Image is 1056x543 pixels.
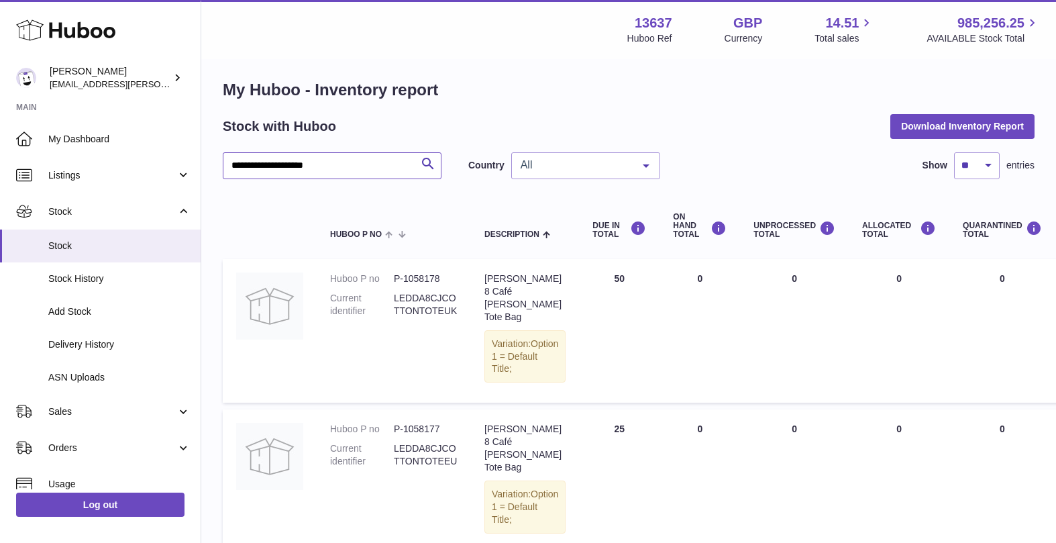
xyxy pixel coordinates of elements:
span: My Dashboard [48,133,191,146]
td: 0 [659,259,740,403]
a: 985,256.25 AVAILABLE Stock Total [927,14,1040,45]
img: product image [236,273,303,340]
span: Listings [48,169,176,182]
a: 14.51 Total sales [814,14,874,45]
div: ALLOCATED Total [862,221,936,239]
span: 0 [1000,273,1005,284]
span: Sales [48,405,176,418]
span: All [517,158,633,172]
div: ON HAND Total [673,213,727,240]
span: Option 1 = Default Title; [492,338,558,375]
span: Total sales [814,32,874,45]
span: Stock [48,240,191,252]
span: Delivery History [48,338,191,351]
div: DUE IN TOTAL [592,221,646,239]
span: 0 [1000,424,1005,434]
span: Huboo P no [330,230,382,239]
dt: Huboo P no [330,423,394,436]
div: Variation: [484,330,566,383]
span: Stock [48,205,176,218]
dd: P-1058177 [394,423,458,436]
img: product image [236,423,303,490]
div: [PERSON_NAME] 8 Café [PERSON_NAME] Tote Bag [484,273,566,324]
button: Download Inventory Report [890,114,1035,138]
strong: GBP [733,14,762,32]
td: 0 [849,259,949,403]
dt: Huboo P no [330,273,394,285]
img: jonny@ledda.co [16,68,36,88]
div: Variation: [484,481,566,534]
span: [EMAIL_ADDRESS][PERSON_NAME][DOMAIN_NAME] [50,79,269,89]
h2: Stock with Huboo [223,117,336,136]
div: QUARANTINED Total [963,221,1042,239]
span: Orders [48,442,176,454]
dd: P-1058178 [394,273,458,285]
div: Huboo Ref [627,32,672,45]
dt: Current identifier [330,442,394,468]
td: 0 [740,259,849,403]
span: AVAILABLE Stock Total [927,32,1040,45]
h1: My Huboo - Inventory report [223,79,1035,101]
div: [PERSON_NAME] [50,65,170,91]
a: Log out [16,493,184,517]
span: Option 1 = Default Title; [492,489,558,525]
dt: Current identifier [330,292,394,317]
span: Add Stock [48,305,191,318]
dd: LEDDA8CJCOTTONTOTEUK [394,292,458,317]
strong: 13637 [635,14,672,32]
span: ASN Uploads [48,371,191,384]
span: 14.51 [825,14,859,32]
div: Currency [725,32,763,45]
span: Stock History [48,273,191,285]
span: entries [1006,159,1035,172]
label: Show [922,159,947,172]
span: 985,256.25 [957,14,1024,32]
dd: LEDDA8CJCOTTONTOTEEU [394,442,458,468]
div: [PERSON_NAME] 8 Café [PERSON_NAME] Tote Bag [484,423,566,474]
label: Country [468,159,505,172]
span: Usage [48,478,191,491]
span: Description [484,230,539,239]
td: 50 [579,259,659,403]
div: UNPROCESSED Total [753,221,835,239]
